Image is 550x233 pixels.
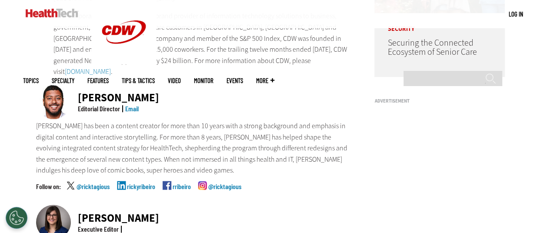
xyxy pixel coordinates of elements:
[6,207,27,229] div: Cookies Settings
[173,183,191,205] a: rribeiro
[6,207,27,229] button: Open Preferences
[509,10,523,19] div: User menu
[194,77,213,84] a: MonITor
[87,77,109,84] a: Features
[78,226,119,233] div: Executive Editor
[23,77,39,84] span: Topics
[509,10,523,18] a: Log in
[208,183,241,205] a: @ricktagious
[127,183,155,205] a: rickyribeiro
[256,77,274,84] span: More
[26,9,78,17] img: Home
[227,77,243,84] a: Events
[374,99,505,103] h3: Advertisement
[36,84,71,119] img: Ricky Ribeiro
[91,57,157,67] a: CDW
[52,77,74,84] span: Specialty
[77,183,110,205] a: @ricktagious
[122,77,155,84] a: Tips & Tactics
[374,107,505,216] iframe: advertisement
[36,120,352,176] p: [PERSON_NAME] has been a content creator for more than 10 years with a strong background and emph...
[168,77,181,84] a: Video
[125,104,139,113] a: Email
[78,105,120,112] div: Editorial Director
[78,92,159,103] div: [PERSON_NAME]
[78,213,159,223] div: [PERSON_NAME]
